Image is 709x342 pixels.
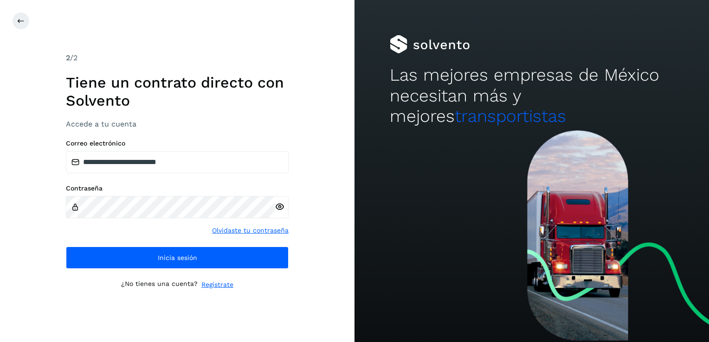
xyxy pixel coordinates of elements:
[201,280,233,290] a: Regístrate
[455,106,566,126] span: transportistas
[66,247,289,269] button: Inicia sesión
[66,139,289,147] label: Correo electrónico
[66,184,289,192] label: Contraseña
[66,53,70,62] span: 2
[390,65,673,127] h2: Las mejores empresas de México necesitan más y mejores
[121,280,198,290] p: ¿No tienes una cuenta?
[66,74,289,109] h1: Tiene un contrato directo con Solvento
[158,254,197,261] span: Inicia sesión
[66,120,289,128] h3: Accede a tu cuenta
[212,226,289,235] a: Olvidaste tu contraseña
[66,52,289,63] div: /2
